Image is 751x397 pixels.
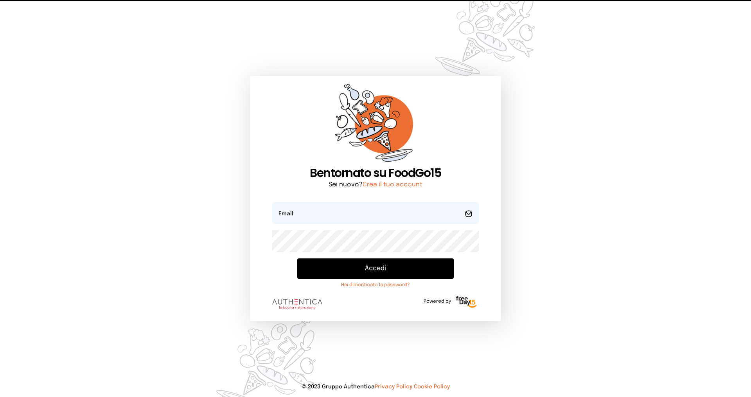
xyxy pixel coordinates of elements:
[375,384,412,390] a: Privacy Policy
[424,298,451,305] span: Powered by
[454,294,479,310] img: logo-freeday.3e08031.png
[414,384,450,390] a: Cookie Policy
[297,258,454,279] button: Accedi
[13,383,738,391] p: © 2023 Gruppo Authentica
[363,181,422,188] a: Crea il tuo account
[272,180,479,189] p: Sei nuovo?
[297,282,454,288] a: Hai dimenticato la password?
[272,166,479,180] h1: Bentornato su FoodGo15
[335,84,416,166] img: sticker-orange.65babaf.png
[272,299,322,309] img: logo.8f33a47.png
